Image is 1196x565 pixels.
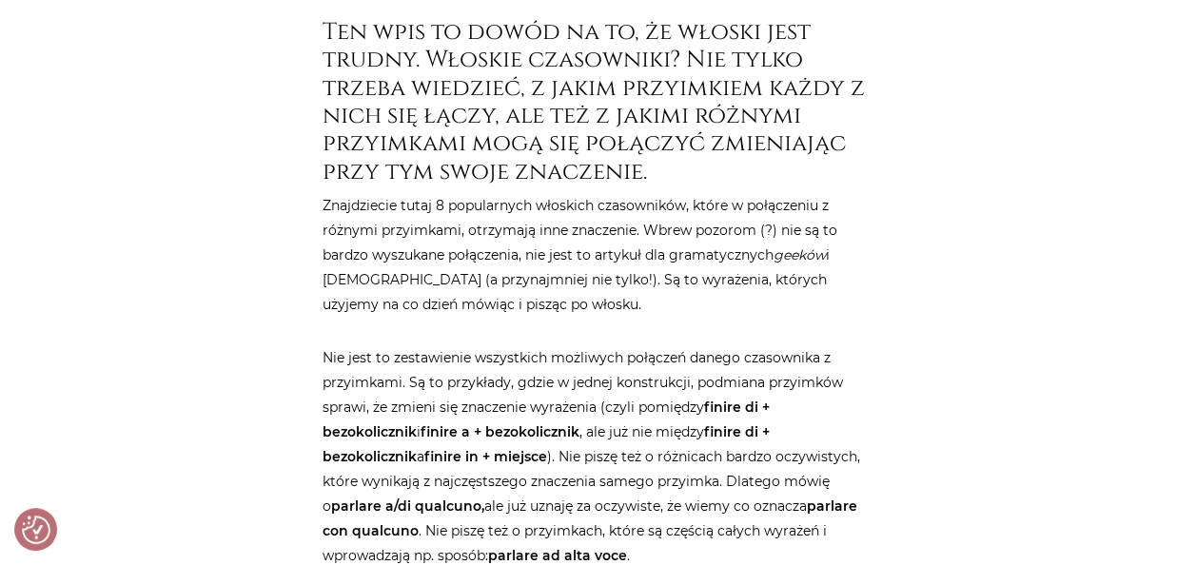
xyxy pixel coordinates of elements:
[424,448,547,465] strong: finire in + miejsce
[331,497,484,515] strong: parlare a/di qualcuno,
[488,547,627,564] strong: parlare ad alta voce
[323,18,874,185] h3: Ten wpis to dowód na to, że włoski jest trudny. Włoskie czasowniki? Nie tylko trzeba wiedzieć, z ...
[774,246,826,263] em: geeków
[22,516,50,544] button: Preferencje co do zgód
[323,193,874,317] p: Znajdziecie tutaj 8 popularnych włoskich czasowników, które w połączeniu z różnymi przyimkami, ot...
[421,423,579,440] strong: finire a + bezokolicznik
[22,516,50,544] img: Revisit consent button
